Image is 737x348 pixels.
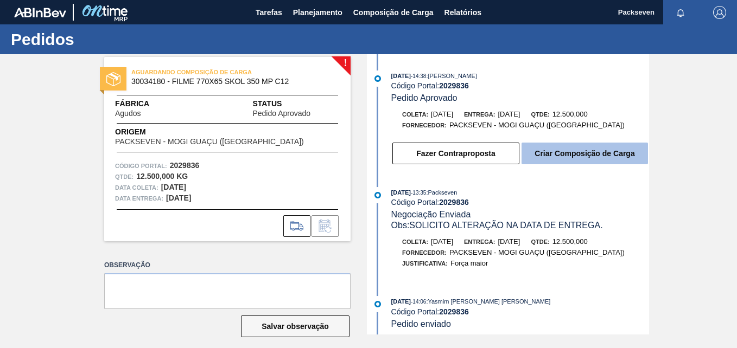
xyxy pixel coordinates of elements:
[402,260,448,267] span: Justificativa:
[531,239,549,245] span: Qtde:
[402,122,447,128] span: Fornecedor:
[391,189,411,196] span: [DATE]
[391,307,649,316] div: Código Portal:
[449,248,625,256] span: PACKSEVEN - MOGI GUAÇU ([GEOGRAPHIC_DATA])
[131,78,328,86] span: 30034180 - FILME 770X65 SKOL 350 MP C12
[426,189,457,196] span: : Packseven
[115,109,141,118] span: Agudos
[411,190,426,196] span: - 13:35
[531,111,549,118] span: Qtde:
[392,143,519,164] button: Fazer Contraproposta
[439,81,469,90] strong: 2029836
[115,138,304,146] span: PACKSEVEN - MOGI GUAÇU ([GEOGRAPHIC_DATA])
[166,194,191,202] strong: [DATE]
[283,215,310,237] div: Ir para Composição de Carga
[431,237,453,246] span: [DATE]
[391,73,411,79] span: [DATE]
[136,172,188,181] strong: 12.500,000 KG
[131,67,283,78] span: AGUARDANDO COMPOSIÇÃO DE CARGA
[431,110,453,118] span: [DATE]
[464,239,495,245] span: Entrega:
[391,221,603,230] span: Obs: SOLICITO ALTERAÇÃO NA DATA DE ENTREGA.
[464,111,495,118] span: Entrega:
[552,237,588,246] span: 12.500,000
[391,319,451,328] span: Pedido enviado
[713,6,726,19] img: Logout
[426,73,477,79] span: : [PERSON_NAME]
[402,249,447,256] span: Fornecedor:
[353,6,434,19] span: Composição de Carga
[402,239,428,245] span: Coleta:
[256,6,282,19] span: Tarefas
[115,160,167,171] span: Código Portal:
[449,121,625,129] span: PACKSEVEN - MOGI GUAÇU ([GEOGRAPHIC_DATA])
[170,161,200,170] strong: 2029836
[374,192,381,198] img: atual
[374,301,381,307] img: atual
[252,98,340,109] span: Status
[439,198,469,207] strong: 2029836
[411,73,426,79] span: - 14:38
[444,6,481,19] span: Relatórios
[522,143,648,164] button: Criar Composição de Carga
[115,182,158,193] span: Data coleta:
[402,111,428,118] span: Coleta:
[391,81,649,90] div: Código Portal:
[115,126,335,138] span: Origem
[252,109,310,118] span: Pedido Aprovado
[663,5,698,20] button: Notificações
[498,110,520,118] span: [DATE]
[426,298,550,305] span: : Yasmim [PERSON_NAME] [PERSON_NAME]
[11,33,204,46] h1: Pedidos
[391,210,471,219] span: Negociação Enviada
[14,8,66,17] img: TNhmsLtSVTkK8tSr43FrP2fwEKptu5GPRR3wAAAABJRU5ErkJggg==
[106,72,120,86] img: status
[450,259,488,267] span: Força maior
[293,6,342,19] span: Planejamento
[391,93,458,102] span: Pedido Aprovado
[552,110,588,118] span: 12.500,000
[115,193,163,204] span: Data entrega:
[439,307,469,316] strong: 2029836
[115,171,134,182] span: Qtde :
[498,237,520,246] span: [DATE]
[411,299,426,305] span: - 14:06
[391,198,649,207] div: Código Portal:
[241,315,350,337] button: Salvar observação
[115,98,175,109] span: Fábrica
[391,298,411,305] span: [DATE]
[374,75,381,82] img: atual
[104,257,351,273] label: Observação
[161,183,186,191] strong: [DATE]
[312,215,339,237] div: Informar alteração no pedido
